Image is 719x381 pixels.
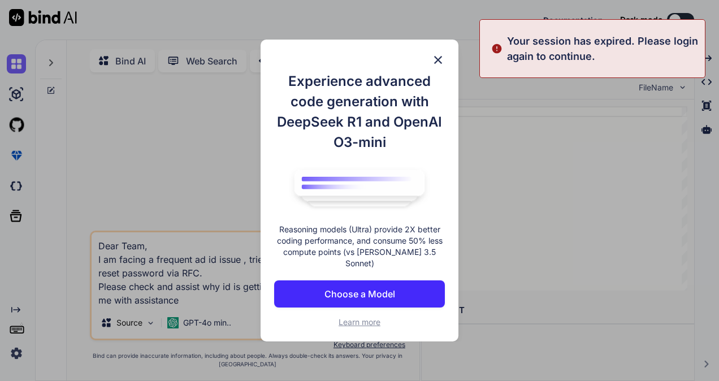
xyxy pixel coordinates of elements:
p: Reasoning models (Ultra) provide 2X better coding performance, and consume 50% less compute point... [274,224,445,269]
img: bind logo [286,164,433,213]
img: close [431,53,445,67]
span: Learn more [339,317,380,327]
img: alert [491,33,503,64]
button: Choose a Model [274,280,445,308]
p: Choose a Model [324,287,395,301]
p: Your session has expired. Please login again to continue. [507,33,698,64]
h1: Experience advanced code generation with DeepSeek R1 and OpenAI O3-mini [274,71,445,153]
